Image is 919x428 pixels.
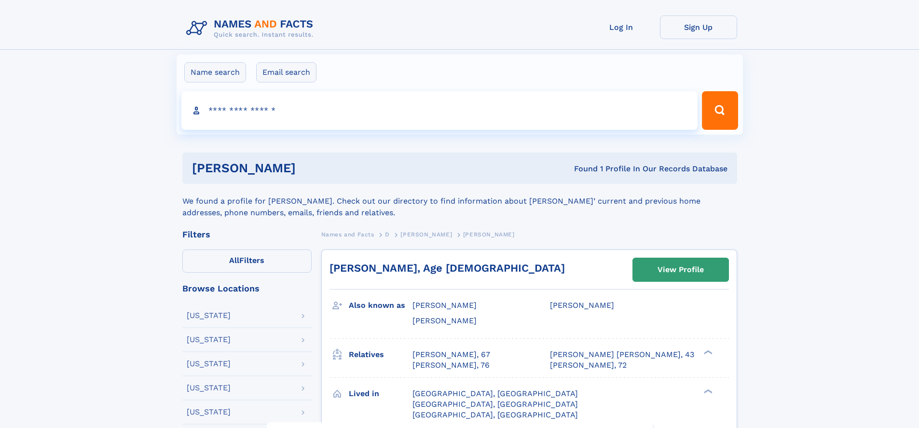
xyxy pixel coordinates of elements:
[256,62,316,83] label: Email search
[184,62,246,83] label: Name search
[187,336,231,344] div: [US_STATE]
[701,388,713,394] div: ❯
[182,15,321,41] img: Logo Names and Facts
[349,346,412,363] h3: Relatives
[192,162,435,174] h1: [PERSON_NAME]
[412,389,578,398] span: [GEOGRAPHIC_DATA], [GEOGRAPHIC_DATA]
[550,360,627,371] a: [PERSON_NAME], 72
[187,384,231,392] div: [US_STATE]
[385,228,390,240] a: D
[349,386,412,402] h3: Lived in
[412,360,490,371] a: [PERSON_NAME], 76
[400,231,452,238] span: [PERSON_NAME]
[633,258,728,281] a: View Profile
[349,297,412,314] h3: Also known as
[187,408,231,416] div: [US_STATE]
[658,259,704,281] div: View Profile
[550,301,614,310] span: [PERSON_NAME]
[182,284,312,293] div: Browse Locations
[385,231,390,238] span: D
[400,228,452,240] a: [PERSON_NAME]
[701,349,713,355] div: ❯
[702,91,738,130] button: Search Button
[412,410,578,419] span: [GEOGRAPHIC_DATA], [GEOGRAPHIC_DATA]
[329,262,565,274] a: [PERSON_NAME], Age [DEMOGRAPHIC_DATA]
[412,301,477,310] span: [PERSON_NAME]
[187,312,231,319] div: [US_STATE]
[187,360,231,368] div: [US_STATE]
[412,316,477,325] span: [PERSON_NAME]
[181,91,698,130] input: search input
[412,400,578,409] span: [GEOGRAPHIC_DATA], [GEOGRAPHIC_DATA]
[182,230,312,239] div: Filters
[550,349,694,360] a: [PERSON_NAME] [PERSON_NAME], 43
[463,231,515,238] span: [PERSON_NAME]
[583,15,660,39] a: Log In
[229,256,239,265] span: All
[182,184,737,219] div: We found a profile for [PERSON_NAME]. Check out our directory to find information about [PERSON_N...
[435,164,727,174] div: Found 1 Profile In Our Records Database
[412,349,490,360] a: [PERSON_NAME], 67
[660,15,737,39] a: Sign Up
[321,228,374,240] a: Names and Facts
[182,249,312,273] label: Filters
